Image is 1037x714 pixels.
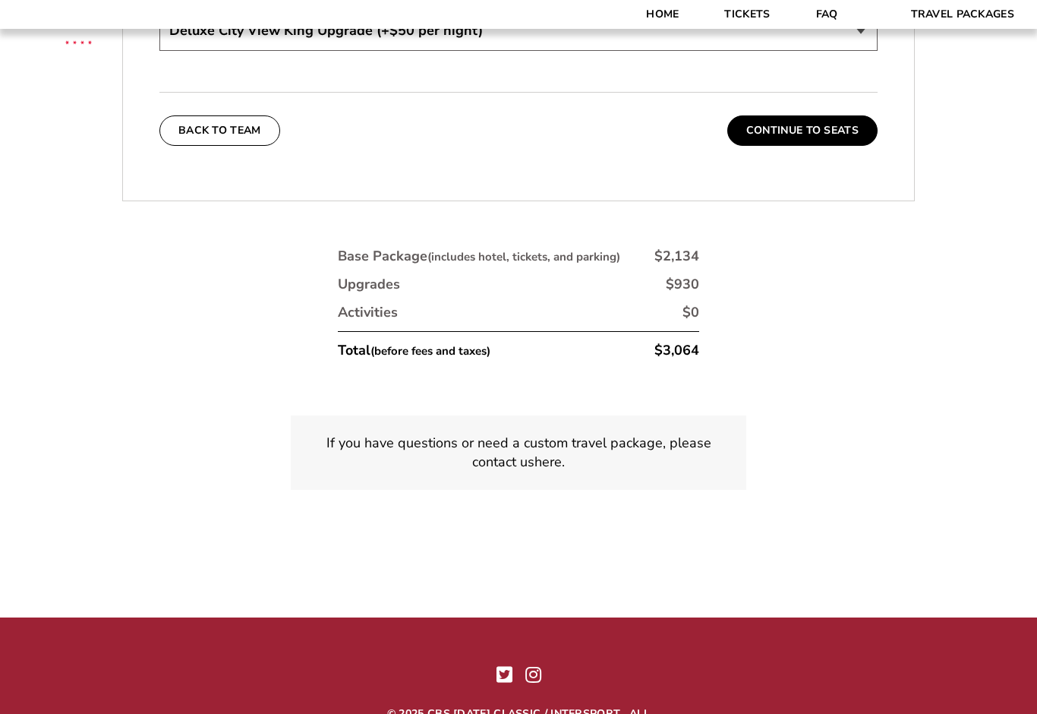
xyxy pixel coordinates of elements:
[338,275,400,294] div: Upgrades
[338,341,490,360] div: Total
[666,275,699,294] div: $930
[727,115,878,146] button: Continue To Seats
[654,247,699,266] div: $2,134
[534,453,562,472] a: here
[159,115,280,146] button: Back To Team
[682,303,699,322] div: $0
[338,303,398,322] div: Activities
[309,434,728,472] p: If you have questions or need a custom travel package, please contact us .
[427,249,620,264] small: (includes hotel, tickets, and parking)
[46,8,112,74] img: CBS Sports Thanksgiving Classic
[654,341,699,360] div: $3,064
[370,343,490,359] small: (before fees and taxes)
[338,247,620,266] div: Base Package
